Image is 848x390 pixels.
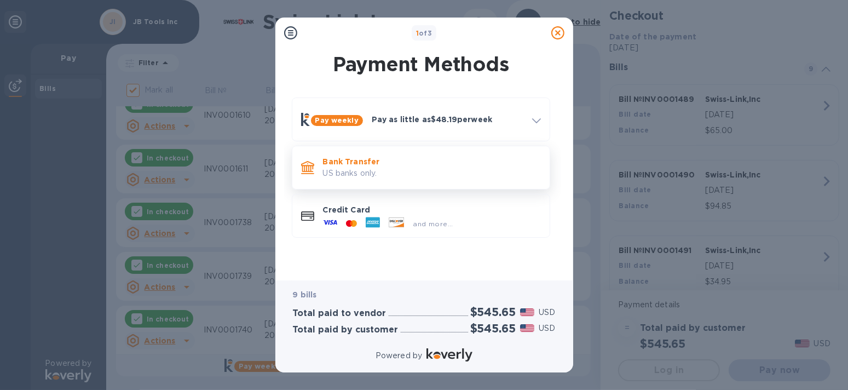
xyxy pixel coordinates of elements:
h2: $545.65 [470,305,516,319]
img: USD [520,324,535,332]
b: 9 bills [293,290,317,299]
h3: Total paid to vendor [293,308,386,319]
b: Pay weekly [315,116,359,124]
p: USD [539,307,555,318]
h2: $545.65 [470,322,516,335]
img: Logo [426,348,472,362]
h1: Payment Methods [290,53,552,76]
p: Bank Transfer [323,156,541,167]
span: and more... [413,220,453,228]
h3: Total paid by customer [293,325,399,335]
p: Pay as little as $48.19 per week [372,114,523,125]
b: of 3 [416,29,432,37]
p: USD [539,323,555,334]
img: USD [520,308,535,316]
p: Credit Card [323,204,541,215]
p: Powered by [376,350,422,362]
span: 1 [416,29,419,37]
p: US banks only. [323,168,541,179]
